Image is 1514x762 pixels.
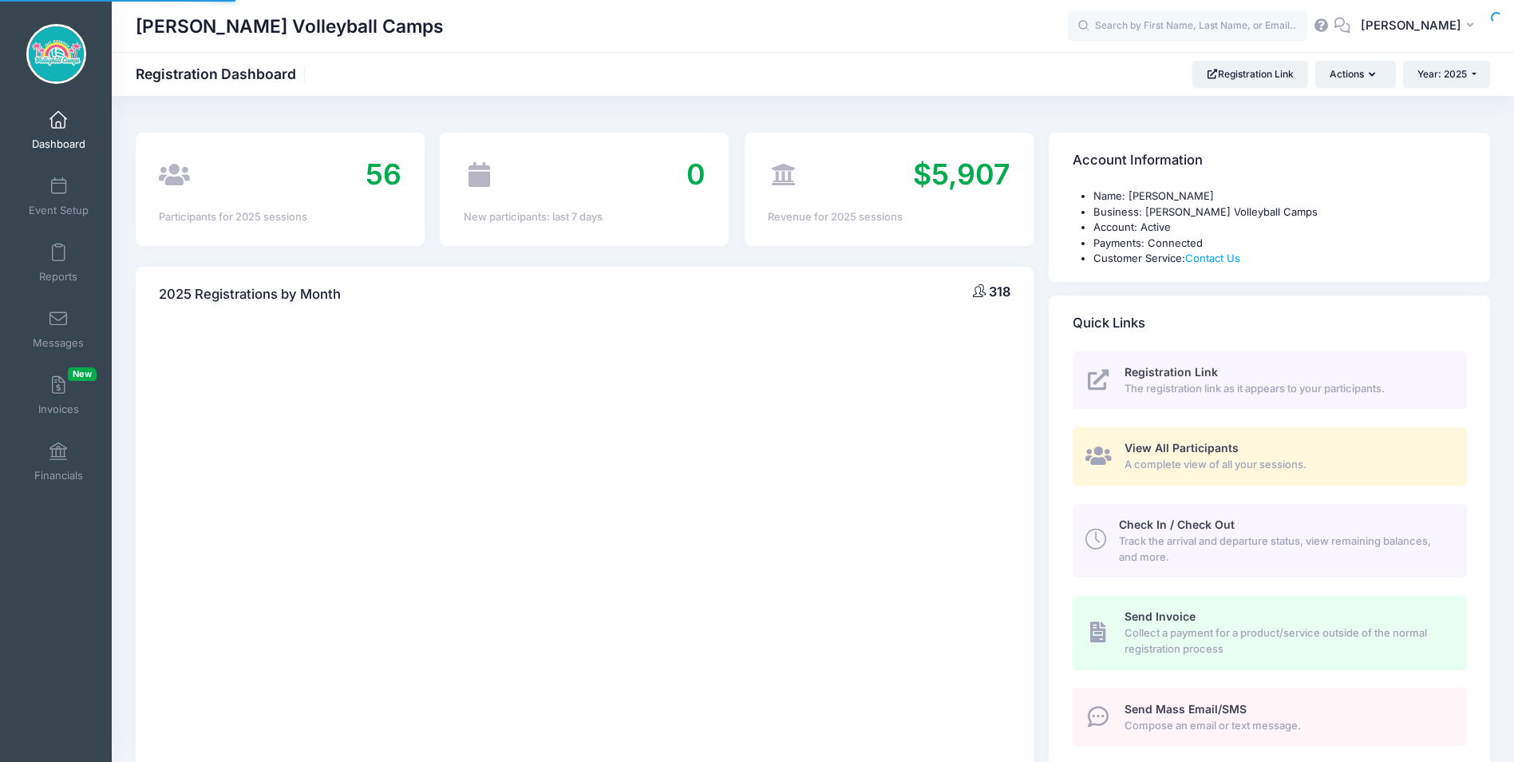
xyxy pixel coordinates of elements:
h1: Registration Dashboard [136,65,310,82]
span: Financials [34,469,83,482]
a: Send Invoice Collect a payment for a product/service outside of the normal registration process [1073,596,1467,669]
span: View All Participants [1125,441,1239,454]
h4: 2025 Registrations by Month [159,272,341,317]
span: Send Invoice [1125,609,1196,623]
h4: Quick Links [1073,300,1145,346]
a: InvoicesNew [21,367,97,423]
a: Registration Link The registration link as it appears to your participants. [1073,351,1467,410]
a: Dashboard [21,102,97,158]
a: Messages [21,301,97,357]
span: Year: 2025 [1417,68,1467,80]
span: $5,907 [913,157,1010,192]
span: Compose an email or text message. [1125,718,1449,734]
div: Revenue for 2025 sessions [768,209,1010,225]
span: New [68,367,97,381]
div: New participants: last 7 days [464,209,706,225]
a: Financials [21,434,97,490]
li: Customer Service: [1093,251,1467,267]
span: 0 [686,157,706,192]
span: Messages [33,336,84,350]
span: 318 [989,284,1010,300]
button: Year: 2025 [1403,61,1490,88]
h4: Account Information [1073,138,1203,184]
a: Registration Link [1192,61,1308,88]
span: The registration link as it appears to your participants. [1125,381,1449,397]
div: Participants for 2025 sessions [159,209,401,225]
span: [PERSON_NAME] [1361,17,1461,34]
span: Invoices [38,403,79,416]
a: Send Mass Email/SMS Compose an email or text message. [1073,688,1467,746]
li: Business: [PERSON_NAME] Volleyball Camps [1093,204,1467,220]
span: Collect a payment for a product/service outside of the normal registration process [1125,625,1449,657]
input: Search by First Name, Last Name, or Email... [1068,10,1307,42]
a: View All Participants A complete view of all your sessions. [1073,427,1467,486]
a: Check In / Check Out Track the arrival and departure status, view remaining balances, and more. [1073,504,1467,577]
h1: [PERSON_NAME] Volleyball Camps [136,8,444,45]
a: Contact Us [1185,252,1240,264]
li: Name: [PERSON_NAME] [1093,189,1467,204]
span: Send Mass Email/SMS [1125,702,1247,716]
li: Account: Active [1093,220,1467,236]
span: A complete view of all your sessions. [1125,457,1449,473]
span: Track the arrival and departure status, view remaining balances, and more. [1119,534,1449,565]
span: Check In / Check Out [1119,518,1235,531]
a: Reports [21,235,97,291]
button: Actions [1315,61,1395,88]
a: Event Setup [21,169,97,224]
button: [PERSON_NAME] [1350,8,1490,45]
li: Payments: Connected [1093,236,1467,252]
span: Event Setup [29,204,89,217]
span: Registration Link [1125,365,1218,379]
img: Jeff Huebner Volleyball Camps [26,24,86,84]
span: 56 [366,157,401,192]
span: Reports [39,270,77,284]
span: Dashboard [32,137,85,151]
